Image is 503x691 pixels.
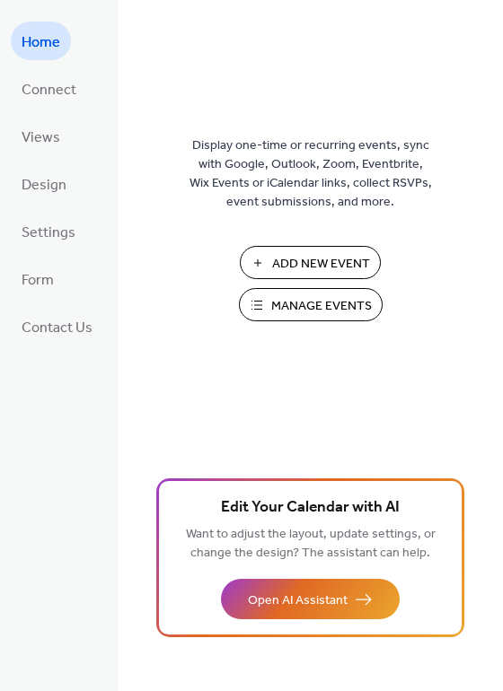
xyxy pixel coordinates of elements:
span: Contact Us [22,314,93,342]
button: Open AI Assistant [221,579,400,619]
button: Add New Event [240,246,381,279]
span: Settings [22,219,75,247]
a: Connect [11,69,87,108]
span: Form [22,267,54,294]
a: Settings [11,212,86,250]
a: Views [11,117,71,155]
span: Manage Events [271,297,372,316]
span: Open AI Assistant [248,591,348,610]
a: Design [11,164,77,203]
a: Contact Us [11,307,103,345]
span: Views [22,124,60,152]
span: Want to adjust the layout, update settings, or change the design? The assistant can help. [186,522,436,565]
span: Connect [22,76,76,104]
span: Add New Event [272,255,370,274]
a: Home [11,22,71,60]
span: Edit Your Calendar with AI [221,495,400,520]
a: Form [11,259,65,298]
span: Home [22,29,60,57]
span: Design [22,171,66,199]
span: Display one-time or recurring events, sync with Google, Outlook, Zoom, Eventbrite, Wix Events or ... [190,136,432,212]
button: Manage Events [239,288,383,321]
